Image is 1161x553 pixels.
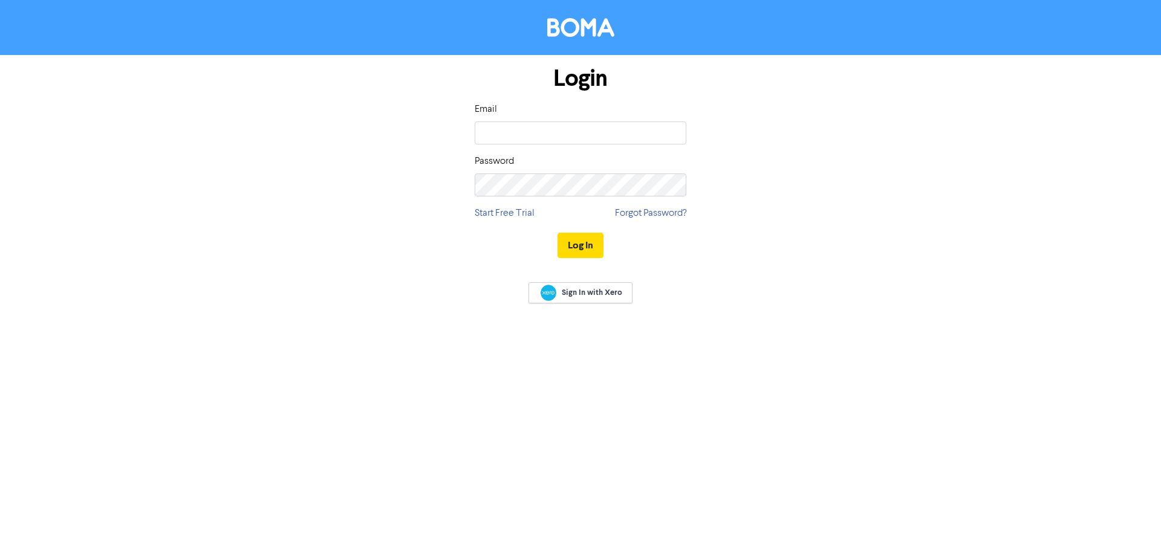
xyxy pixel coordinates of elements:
[475,102,497,117] label: Email
[475,206,535,221] a: Start Free Trial
[558,233,603,258] button: Log In
[528,282,633,303] a: Sign In with Xero
[547,18,614,37] img: BOMA Logo
[541,285,556,301] img: Xero logo
[475,154,514,169] label: Password
[562,287,622,298] span: Sign In with Xero
[615,206,686,221] a: Forgot Password?
[475,65,686,92] h1: Login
